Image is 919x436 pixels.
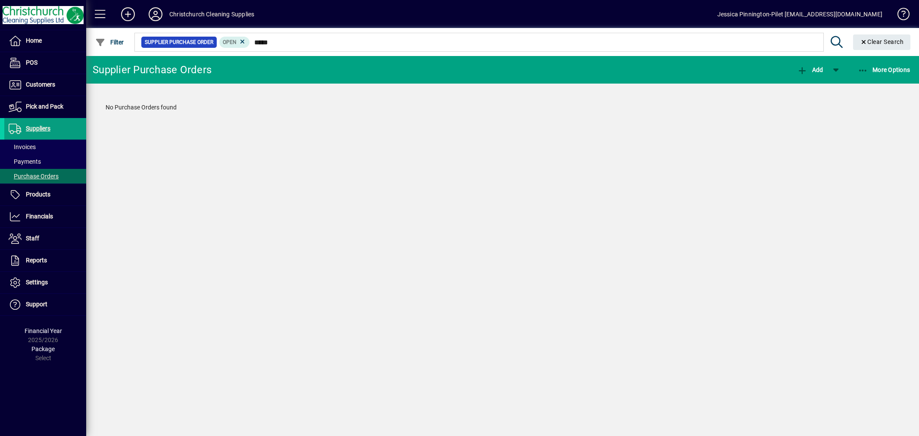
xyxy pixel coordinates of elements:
span: More Options [858,66,910,73]
button: Filter [93,34,126,50]
span: Support [26,301,47,308]
span: Purchase Orders [9,173,59,180]
a: POS [4,52,86,74]
a: Settings [4,272,86,293]
span: Payments [9,158,41,165]
button: Clear [853,34,911,50]
mat-chip: Completion Status: Open [219,37,250,48]
span: Add [797,66,823,73]
span: Financials [26,213,53,220]
div: No Purchase Orders found [97,94,908,121]
button: More Options [856,62,913,78]
span: Filter [95,39,124,46]
div: Supplier Purchase Orders [93,63,212,77]
a: Support [4,294,86,315]
a: Invoices [4,140,86,154]
span: Suppliers [26,125,50,132]
a: Reports [4,250,86,271]
div: Jessica Pinnington-Pilet [EMAIL_ADDRESS][DOMAIN_NAME] [717,7,882,21]
span: Products [26,191,50,198]
div: Christchurch Cleaning Supplies [169,7,254,21]
span: Reports [26,257,47,264]
a: Home [4,30,86,52]
a: Knowledge Base [891,2,908,30]
span: Financial Year [25,327,62,334]
a: Customers [4,74,86,96]
button: Add [795,62,825,78]
button: Add [114,6,142,22]
span: Settings [26,279,48,286]
span: Package [31,346,55,352]
span: Customers [26,81,55,88]
span: Staff [26,235,39,242]
span: Invoices [9,143,36,150]
a: Payments [4,154,86,169]
span: Open [223,39,237,45]
a: Staff [4,228,86,249]
a: Financials [4,206,86,227]
a: Pick and Pack [4,96,86,118]
a: Purchase Orders [4,169,86,184]
a: Products [4,184,86,206]
span: Clear Search [860,38,904,45]
span: Home [26,37,42,44]
span: Pick and Pack [26,103,63,110]
span: POS [26,59,37,66]
button: Profile [142,6,169,22]
span: Supplier Purchase Order [145,38,213,47]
